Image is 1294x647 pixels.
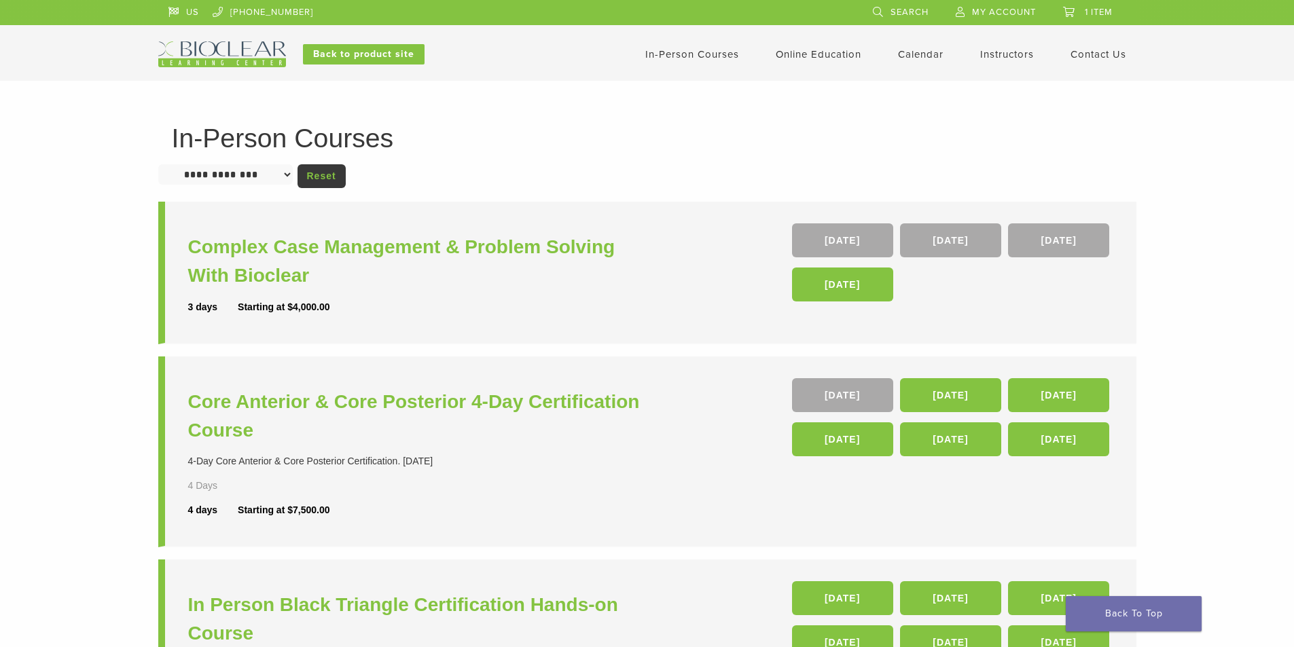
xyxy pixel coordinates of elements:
a: [DATE] [1008,223,1109,257]
a: Back To Top [1066,596,1202,631]
img: Bioclear [158,41,286,67]
a: [DATE] [900,223,1001,257]
a: [DATE] [792,422,893,456]
div: , , , [792,223,1113,308]
a: Contact Us [1071,48,1126,60]
a: [DATE] [1008,581,1109,615]
div: 4 Days [188,479,257,493]
a: Complex Case Management & Problem Solving With Bioclear [188,233,651,290]
div: , , , , , [792,378,1113,463]
a: [DATE] [1008,422,1109,456]
a: [DATE] [792,378,893,412]
a: [DATE] [792,223,893,257]
div: 4 days [188,503,238,517]
a: [DATE] [792,581,893,615]
a: [DATE] [900,378,1001,412]
a: [DATE] [1008,378,1109,412]
a: [DATE] [900,422,1001,456]
span: 1 item [1085,7,1113,18]
a: [DATE] [900,581,1001,615]
a: Online Education [776,48,861,60]
div: Starting at $7,500.00 [238,503,329,517]
a: Back to product site [303,44,425,64]
span: My Account [972,7,1036,18]
a: Instructors [980,48,1034,60]
div: 3 days [188,300,238,314]
a: [DATE] [792,267,893,301]
a: In-Person Courses [645,48,739,60]
h1: In-Person Courses [172,125,1123,151]
div: Starting at $4,000.00 [238,300,329,314]
div: 4-Day Core Anterior & Core Posterior Certification. [DATE] [188,454,651,468]
a: Reset [298,164,346,188]
span: Search [891,7,929,18]
a: Calendar [898,48,943,60]
a: Core Anterior & Core Posterior 4-Day Certification Course [188,388,651,445]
